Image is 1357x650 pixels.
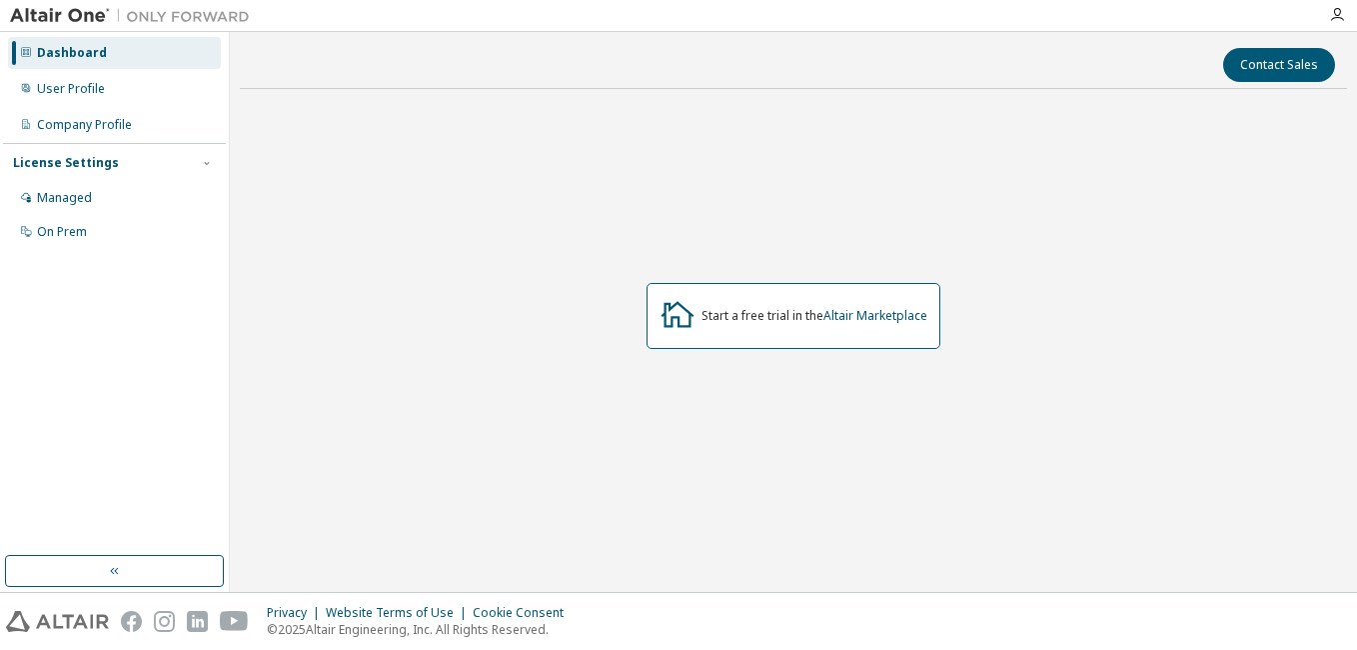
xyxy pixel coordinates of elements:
[37,224,87,240] div: On Prem
[187,611,208,632] img: linkedin.svg
[267,621,576,638] p: © 2025 Altair Engineering, Inc. All Rights Reserved.
[154,611,175,632] img: instagram.svg
[220,611,249,632] img: youtube.svg
[701,308,927,324] div: Start a free trial in the
[121,611,142,632] img: facebook.svg
[13,155,119,171] div: License Settings
[37,45,107,61] div: Dashboard
[10,6,260,26] img: Altair One
[473,605,576,621] div: Cookie Consent
[326,605,473,621] div: Website Terms of Use
[1223,48,1335,82] button: Contact Sales
[37,190,92,206] div: Managed
[37,117,132,133] div: Company Profile
[37,81,105,97] div: User Profile
[823,307,927,324] a: Altair Marketplace
[267,605,326,621] div: Privacy
[6,611,109,632] img: altair_logo.svg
